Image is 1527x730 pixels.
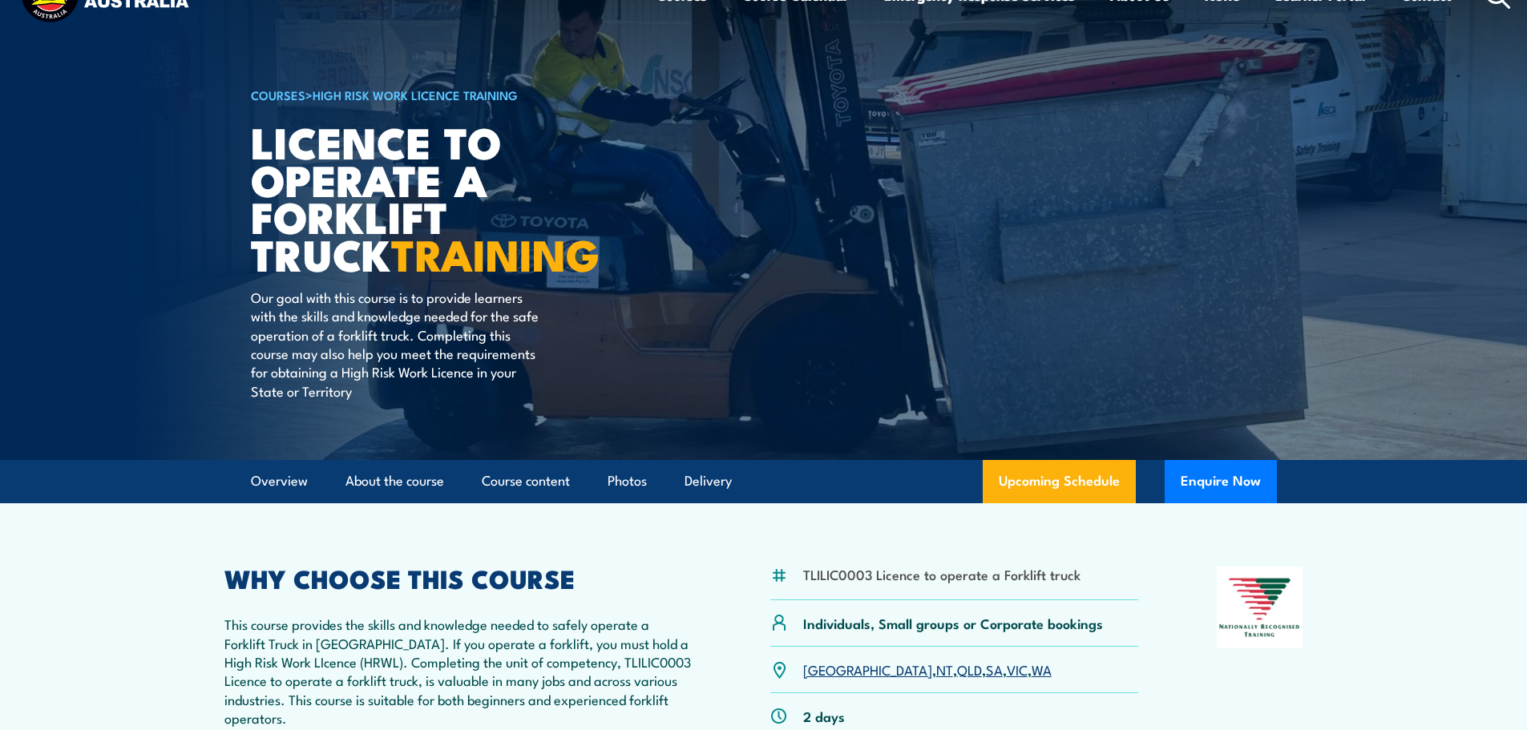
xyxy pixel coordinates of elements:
[608,460,647,502] a: Photos
[957,659,982,679] a: QLD
[803,660,1052,679] p: , , , , ,
[803,614,1103,632] p: Individuals, Small groups or Corporate bookings
[345,460,444,502] a: About the course
[803,659,932,679] a: [GEOGRAPHIC_DATA]
[251,288,543,400] p: Our goal with this course is to provide learners with the skills and knowledge needed for the saf...
[1165,460,1277,503] button: Enquire Now
[1217,567,1303,648] img: Nationally Recognised Training logo.
[251,85,647,104] h6: >
[685,460,732,502] a: Delivery
[986,659,1003,679] a: SA
[313,86,518,103] a: High Risk Work Licence Training
[251,86,305,103] a: COURSES
[251,123,647,272] h1: Licence to operate a forklift truck
[803,565,1081,583] li: TLILIC0003 Licence to operate a Forklift truck
[983,460,1136,503] a: Upcoming Schedule
[936,659,953,679] a: NT
[803,707,845,725] p: 2 days
[251,460,308,502] a: Overview
[391,220,600,286] strong: TRAINING
[224,567,693,589] h2: WHY CHOOSE THIS COURSE
[1032,659,1052,679] a: WA
[482,460,570,502] a: Course content
[1007,659,1028,679] a: VIC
